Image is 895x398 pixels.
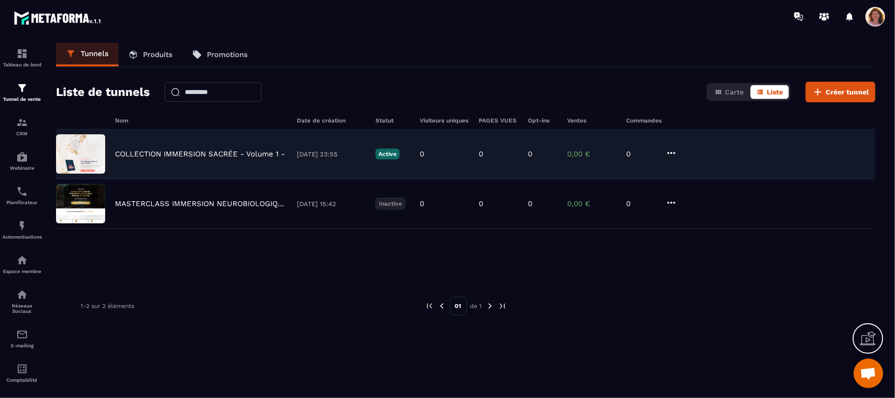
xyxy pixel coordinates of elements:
a: schedulerschedulerPlanificateur [2,178,42,213]
p: 0 [420,199,424,208]
p: 0 [420,150,424,158]
span: Carte [725,88,744,96]
img: accountant [16,363,28,375]
span: Créer tunnel [826,87,869,97]
a: automationsautomationsWebinaire [2,144,42,178]
p: 0 [479,199,483,208]
p: 01 [450,297,467,315]
button: Créer tunnel [806,82,875,102]
p: MASTERCLASS IMMERSION NEUROBIOLOGIQUE [115,199,287,208]
a: Ouvrir le chat [854,359,883,388]
p: 0 [528,150,532,158]
p: Planificateur [2,200,42,205]
img: prev [425,302,434,310]
h6: Commandes [626,117,662,124]
h6: Date de création [297,117,366,124]
img: next [486,302,494,310]
h6: Visiteurs uniques [420,117,469,124]
h6: Nom [115,117,287,124]
h6: Opt-ins [528,117,557,124]
img: automations [16,220,28,232]
span: Liste [767,88,783,96]
img: email [16,329,28,340]
a: automationsautomationsEspace membre [2,247,42,281]
button: Carte [709,85,750,99]
p: Promotions [207,50,248,59]
img: scheduler [16,185,28,197]
p: 0,00 € [567,150,616,158]
a: automationsautomationsAutomatisations [2,213,42,247]
a: accountantaccountantComptabilité [2,356,42,390]
p: 1-2 sur 2 éléments [81,303,134,309]
p: 0 [479,150,483,158]
p: Comptabilité [2,377,42,383]
img: image [56,184,105,223]
p: 0,00 € [567,199,616,208]
img: automations [16,151,28,163]
p: Webinaire [2,165,42,171]
a: formationformationTunnel de vente [2,75,42,109]
p: Réseaux Sociaux [2,303,42,314]
a: Promotions [182,43,258,66]
button: Liste [751,85,789,99]
a: formationformationCRM [2,109,42,144]
img: prev [437,302,446,310]
h6: Ventes [567,117,616,124]
h6: Statut [375,117,410,124]
a: formationformationTableau de bord [2,40,42,75]
p: Tableau de bord [2,62,42,67]
img: formation [16,48,28,60]
a: emailemailE-mailing [2,321,42,356]
p: Tunnel de vente [2,96,42,102]
a: Produits [118,43,182,66]
img: logo [14,9,102,27]
p: de 1 [470,302,482,310]
a: Tunnels [56,43,118,66]
p: Espace membre [2,269,42,274]
img: next [498,302,507,310]
p: E-mailing [2,343,42,348]
img: formation [16,117,28,128]
p: [DATE] 23:55 [297,151,366,158]
img: image [56,134,105,174]
p: Tunnels [81,49,109,58]
h6: PAGES VUES [479,117,518,124]
img: automations [16,254,28,266]
a: social-networksocial-networkRéseaux Sociaux [2,281,42,321]
img: social-network [16,289,28,301]
img: formation [16,82,28,94]
p: [DATE] 15:42 [297,200,366,208]
p: 0 [626,199,656,208]
p: Automatisations [2,234,42,240]
p: Inactive [375,198,405,210]
h2: Liste de tunnels [56,82,150,102]
p: Active [375,149,400,159]
p: 0 [528,199,532,208]
p: CRM [2,131,42,136]
p: 0 [626,150,656,158]
p: COLLECTION IMMERSION SACRÉE - Volume 1 - [115,150,285,158]
p: Produits [143,50,173,59]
